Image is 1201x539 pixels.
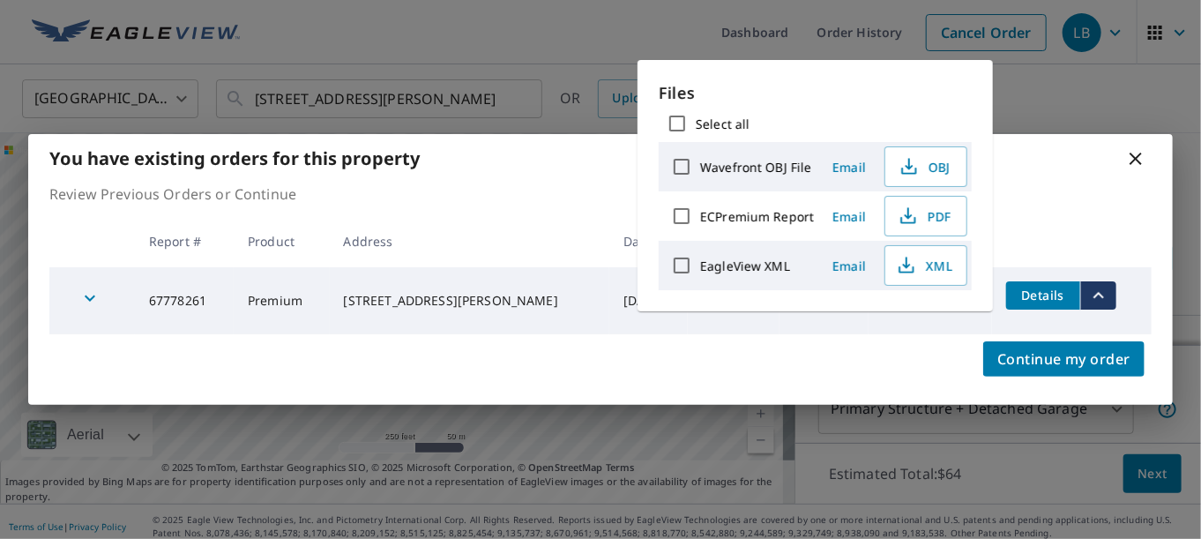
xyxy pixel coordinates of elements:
[49,183,1152,205] p: Review Previous Orders or Continue
[896,206,952,227] span: PDF
[609,267,688,334] td: [DATE]
[49,146,420,170] b: You have existing orders for this property
[896,255,952,276] span: XML
[609,215,688,267] th: Date
[828,208,870,225] span: Email
[700,208,814,225] label: ECPremium Report
[828,258,870,274] span: Email
[821,203,877,230] button: Email
[234,267,330,334] td: Premium
[135,215,234,267] th: Report #
[330,215,610,267] th: Address
[700,159,811,176] label: Wavefront OBJ File
[828,159,870,176] span: Email
[1017,287,1070,303] span: Details
[884,196,967,236] button: PDF
[700,258,790,274] label: EagleView XML
[659,81,972,105] p: Files
[983,341,1145,377] button: Continue my order
[821,252,877,280] button: Email
[884,146,967,187] button: OBJ
[696,116,750,132] label: Select all
[135,267,234,334] td: 67778261
[344,292,596,310] div: [STREET_ADDRESS][PERSON_NAME]
[896,156,952,177] span: OBJ
[884,245,967,286] button: XML
[1080,281,1116,310] button: filesDropdownBtn-67778261
[997,347,1130,371] span: Continue my order
[1006,281,1080,310] button: detailsBtn-67778261
[821,153,877,181] button: Email
[234,215,330,267] th: Product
